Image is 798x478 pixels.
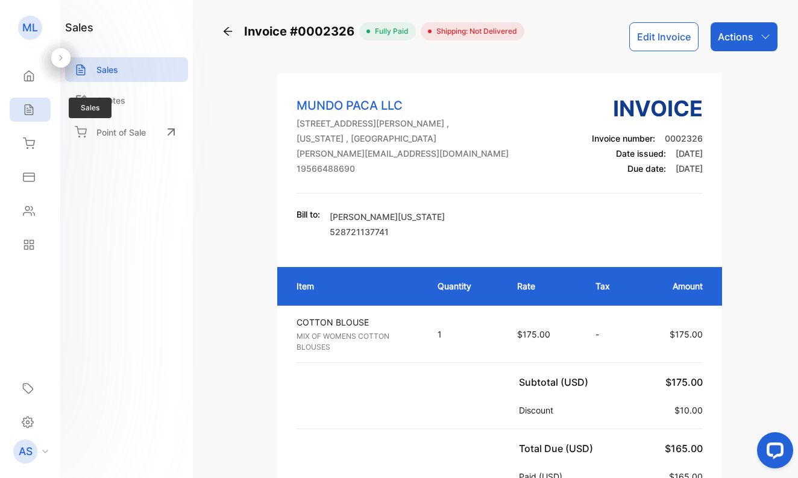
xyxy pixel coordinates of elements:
span: Sales [69,98,112,118]
p: 1 [438,328,493,341]
span: $10.00 [674,405,703,415]
h3: Invoice [592,92,703,125]
p: [PERSON_NAME][US_STATE] [330,210,445,223]
span: $165.00 [665,442,703,454]
p: Quantity [438,280,493,292]
span: [DATE] [676,148,703,159]
button: Actions [711,22,778,51]
p: [US_STATE] , [GEOGRAPHIC_DATA] [297,132,509,145]
p: Discount [519,404,558,417]
p: 19566488690 [297,162,509,175]
p: MIX OF WOMENS COTTON BLOUSES [297,331,416,353]
p: Tax [595,280,624,292]
a: Sales [65,57,188,82]
h1: sales [65,19,93,36]
p: Total Due (USD) [519,441,598,456]
p: [PERSON_NAME][EMAIL_ADDRESS][DOMAIN_NAME] [297,147,509,160]
p: AS [19,444,33,459]
p: 528721137741 [330,225,445,238]
p: Item [297,280,413,292]
p: Amount [649,280,702,292]
p: Rate [517,280,571,292]
span: Invoice number: [592,133,655,143]
span: Shipping: Not Delivered [432,26,517,37]
span: $175.00 [517,329,550,339]
span: [DATE] [676,163,703,174]
p: Sales [96,63,118,76]
span: $175.00 [665,376,703,388]
span: 0002326 [665,133,703,143]
span: Due date: [627,163,666,174]
p: - [595,328,624,341]
p: Bill to: [297,208,320,221]
span: fully paid [370,26,409,37]
p: COTTON BLOUSE [297,316,416,329]
p: MUNDO PACA LLC [297,96,509,115]
p: Point of Sale [96,126,146,139]
span: Date issued: [616,148,666,159]
iframe: LiveChat chat widget [747,427,798,478]
p: Actions [718,30,753,44]
p: Subtotal (USD) [519,375,593,389]
span: $175.00 [670,329,703,339]
p: ML [22,20,38,36]
p: Quotes [96,94,125,107]
button: Edit Invoice [629,22,699,51]
a: Point of Sale [65,119,188,145]
a: Quotes [65,88,188,113]
p: [STREET_ADDRESS][PERSON_NAME] , [297,117,509,130]
span: Invoice #0002326 [244,22,359,40]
